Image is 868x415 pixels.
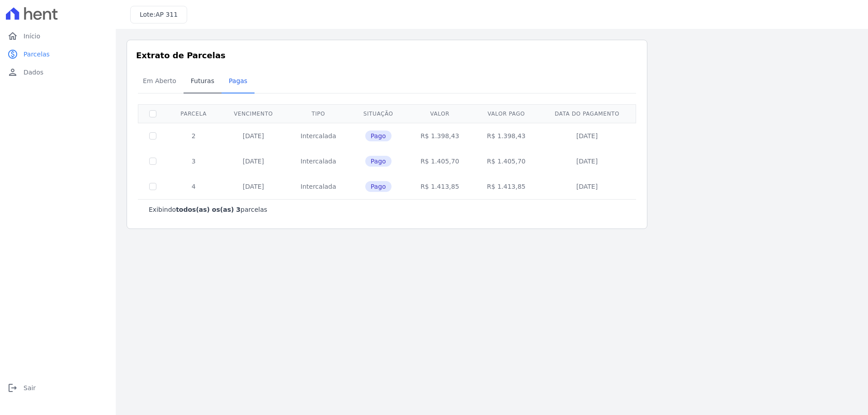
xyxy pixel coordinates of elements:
span: Pago [365,131,392,141]
td: [DATE] [539,123,634,149]
td: 3 [167,149,220,174]
td: [DATE] [539,149,634,174]
span: Futuras [185,72,220,90]
a: paidParcelas [4,45,112,63]
td: R$ 1.413,85 [406,174,473,199]
th: Vencimento [220,104,287,123]
td: [DATE] [539,174,634,199]
a: personDados [4,63,112,81]
td: 4 [167,174,220,199]
th: Parcela [167,104,220,123]
a: Em Aberto [136,70,184,93]
td: R$ 1.413,85 [473,174,539,199]
a: Futuras [184,70,222,93]
input: Só é possível selecionar pagamentos em aberto [149,132,156,140]
td: 2 [167,123,220,149]
span: Parcelas [24,50,50,59]
td: R$ 1.405,70 [406,149,473,174]
b: todos(as) os(as) 3 [176,206,241,213]
span: Em Aberto [137,72,182,90]
h3: Lote: [140,10,178,19]
td: Intercalada [287,174,350,199]
th: Situação [350,104,406,123]
input: Só é possível selecionar pagamentos em aberto [149,158,156,165]
td: Intercalada [287,149,350,174]
h3: Extrato de Parcelas [136,49,638,61]
td: [DATE] [220,123,287,149]
a: Pagas [222,70,255,93]
span: Pagas [223,72,253,90]
a: logoutSair [4,379,112,397]
td: R$ 1.398,43 [406,123,473,149]
th: Tipo [287,104,350,123]
th: Data do pagamento [539,104,634,123]
i: person [7,67,18,78]
td: R$ 1.398,43 [473,123,539,149]
span: Dados [24,68,43,77]
td: R$ 1.405,70 [473,149,539,174]
span: Pago [365,156,392,167]
p: Exibindo parcelas [149,205,267,214]
i: logout [7,382,18,393]
span: AP 311 [156,11,178,18]
td: [DATE] [220,174,287,199]
a: homeInício [4,27,112,45]
span: Sair [24,383,36,392]
th: Valor pago [473,104,539,123]
th: Valor [406,104,473,123]
input: Só é possível selecionar pagamentos em aberto [149,183,156,190]
i: paid [7,49,18,60]
i: home [7,31,18,42]
span: Pago [365,181,392,192]
span: Início [24,32,40,41]
td: [DATE] [220,149,287,174]
td: Intercalada [287,123,350,149]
